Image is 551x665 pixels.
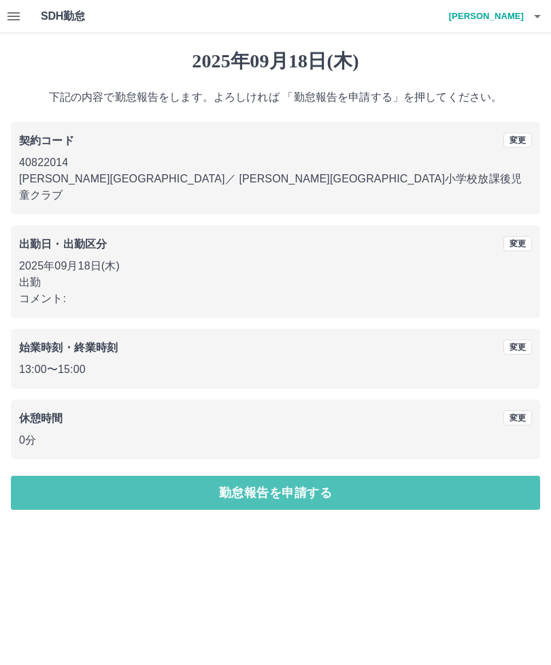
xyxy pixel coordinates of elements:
[19,274,532,291] p: 出勤
[19,258,532,274] p: 2025年09月18日(木)
[11,476,540,510] button: 勤怠報告を申請する
[11,89,540,106] p: 下記の内容で勤怠報告をします。よろしければ 「勤怠報告を申請する」を押してください。
[503,236,532,251] button: 変更
[11,50,540,73] h1: 2025年09月18日(木)
[19,291,532,307] p: コメント:
[19,238,107,250] b: 出勤日・出勤区分
[19,135,74,146] b: 契約コード
[19,342,118,353] b: 始業時刻・終業時刻
[19,432,532,449] p: 0分
[19,155,532,171] p: 40822014
[503,133,532,148] button: 変更
[19,171,532,204] p: [PERSON_NAME][GEOGRAPHIC_DATA] ／ [PERSON_NAME][GEOGRAPHIC_DATA]小学校放課後児童クラブ
[503,410,532,425] button: 変更
[503,340,532,355] button: 変更
[19,361,532,378] p: 13:00 〜 15:00
[19,412,63,424] b: 休憩時間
